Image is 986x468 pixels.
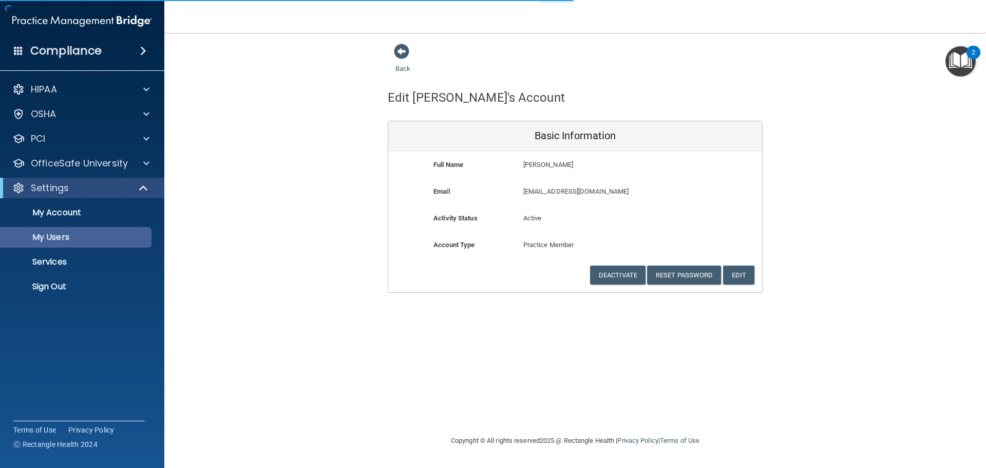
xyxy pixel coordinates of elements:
[647,266,721,285] button: Reset Password
[433,214,478,222] b: Activity Status
[13,425,56,435] a: Terms of Use
[388,91,565,104] h4: Edit [PERSON_NAME]'s Account
[523,159,687,171] p: [PERSON_NAME]
[723,266,754,285] button: Edit
[433,241,475,249] b: Account Type
[68,425,115,435] a: Privacy Policy
[7,257,147,267] p: Services
[388,121,762,151] div: Basic Information
[31,108,56,120] p: OSHA
[7,282,147,292] p: Sign Out
[972,52,975,66] div: 2
[30,44,102,58] h4: Compliance
[31,182,69,194] p: Settings
[7,232,147,242] p: My Users
[433,161,463,169] b: Full Name
[31,83,57,96] p: HIPAA
[31,133,45,145] p: PCI
[617,437,658,444] a: Privacy Policy
[523,212,628,224] p: Active
[523,185,687,198] p: [EMAIL_ADDRESS][DOMAIN_NAME]
[12,11,152,31] img: PMB logo
[395,52,410,72] a: Back
[7,208,147,218] p: My Account
[523,239,628,251] p: Practice Member
[590,266,646,285] button: Deactivate
[433,188,450,195] b: Email
[388,424,763,457] div: Copyright © All rights reserved 2025 @ Rectangle Health | |
[13,439,98,450] span: Ⓒ Rectangle Health 2024
[12,157,149,170] a: OfficeSafe University
[12,83,149,96] a: HIPAA
[31,157,128,170] p: OfficeSafe University
[12,108,149,120] a: OSHA
[808,395,974,436] iframe: Drift Widget Chat Controller
[12,182,149,194] a: Settings
[660,437,699,444] a: Terms of Use
[945,46,976,77] button: Open Resource Center, 2 new notifications
[12,133,149,145] a: PCI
